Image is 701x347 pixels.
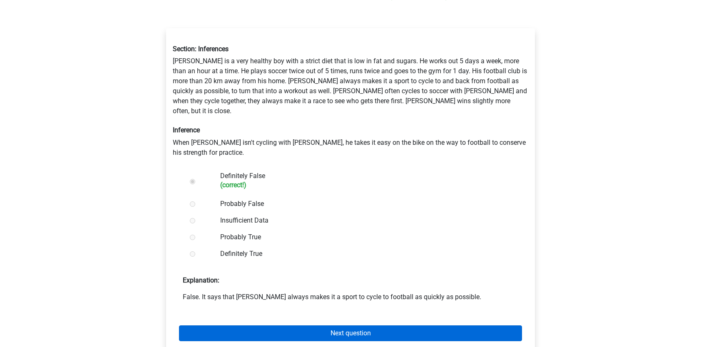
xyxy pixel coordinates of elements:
h6: Inference [173,126,528,134]
label: Probably False [220,199,508,209]
label: Definitely True [220,249,508,259]
h6: Section: Inferences [173,45,528,53]
div: [PERSON_NAME] is a very healthy boy with a strict diet that is low in fat and sugars. He works ou... [167,38,534,164]
h6: (correct!) [220,181,508,189]
strong: Explanation: [183,276,219,284]
label: Definitely False [220,171,508,189]
a: Next question [179,325,522,341]
p: False. It says that [PERSON_NAME] always makes it a sport to cycle to football as quickly as poss... [183,292,518,302]
label: Probably True [220,232,508,242]
label: Insufficient Data [220,216,508,226]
